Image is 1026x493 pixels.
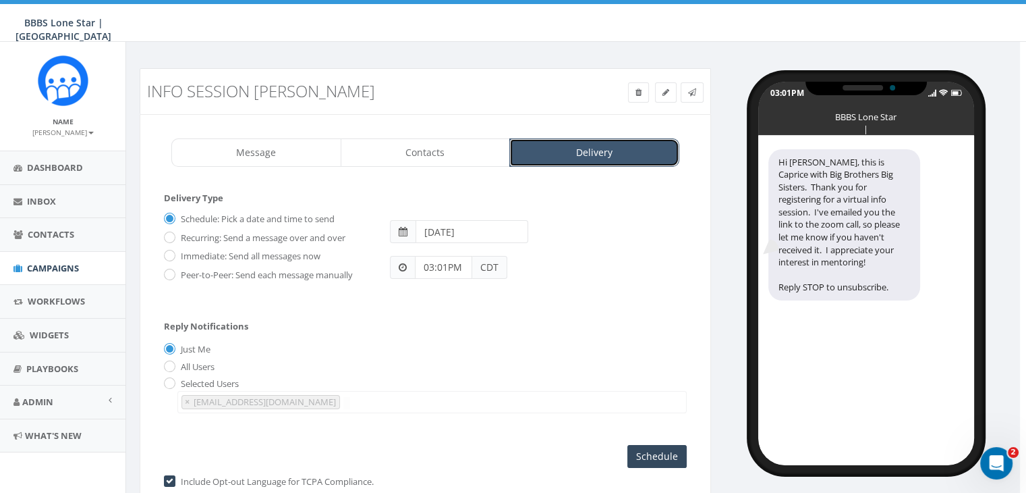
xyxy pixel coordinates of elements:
[185,396,190,408] span: ×
[177,475,374,489] label: Include Opt-out Language for TCPA Compliance.
[28,228,74,240] span: Contacts
[38,55,88,106] img: Rally_Corp_Icon.png
[688,86,696,98] span: Send Test Message
[32,128,94,137] small: [PERSON_NAME]
[472,256,507,279] span: CDT
[177,378,239,391] label: Selected Users
[341,138,511,167] a: Contacts
[27,195,56,207] span: Inbox
[177,343,210,357] label: Just Me
[26,363,78,375] span: Playbooks
[32,126,94,138] a: [PERSON_NAME]
[16,16,111,43] span: BBBS Lone Star | [GEOGRAPHIC_DATA]
[164,320,248,333] label: Reply Notifications
[177,361,215,374] label: All Users
[53,117,74,126] small: Name
[177,213,335,226] label: Schedule: Pick a date and time to send
[28,295,85,307] span: Workflows
[662,86,669,98] span: Edit Campaign
[22,396,53,408] span: Admin
[177,269,353,282] label: Peer-to-Peer: Send each message manually
[627,445,687,468] input: Schedule
[832,111,900,118] div: BBBS Lone Star | [GEOGRAPHIC_DATA]
[25,430,82,442] span: What's New
[177,250,320,263] label: Immediate: Send all messages now
[182,396,192,409] button: Remove item
[147,82,559,100] h3: Info session [PERSON_NAME]
[635,86,642,98] span: Delete Campaign
[171,138,341,167] a: Message
[770,87,804,99] div: 03:01PM
[980,447,1013,479] iframe: Intercom live chat
[1008,447,1019,458] span: 2
[30,329,69,341] span: Widgets
[181,395,340,409] li: chawkins@bbbstx.org
[177,232,345,245] label: Recurring: Send a message over and over
[192,396,339,408] span: [EMAIL_ADDRESS][DOMAIN_NAME]
[768,149,920,301] div: Hi [PERSON_NAME], this is Caprice with Big Brothers Big Sisters. Thank you for registering for a ...
[27,161,83,174] span: Dashboard
[509,138,679,167] a: Delivery
[27,262,79,274] span: Campaigns
[164,192,223,205] label: Delivery Type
